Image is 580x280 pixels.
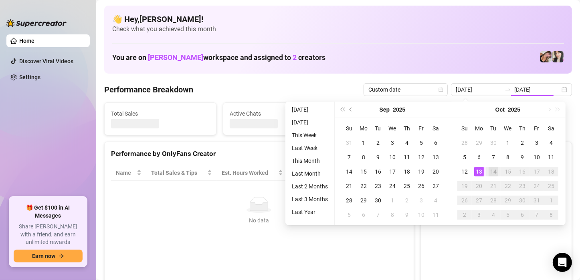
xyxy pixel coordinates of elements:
span: Chat Conversion [346,168,396,177]
img: Christina [552,51,564,62]
div: Open Intercom Messenger [553,253,572,272]
input: End date [514,85,560,94]
th: Chat Conversion [341,165,407,181]
span: swap-right [505,86,511,93]
div: Sales by OnlyFans Creator [427,148,565,159]
div: No data [119,216,399,225]
h4: 👋 Hey, [PERSON_NAME] ! [112,14,564,25]
span: Custom date [368,84,443,96]
span: Share [PERSON_NAME] with a friend, and earn unlimited rewards [14,223,83,246]
th: Sales / Hour [288,165,342,181]
span: [PERSON_NAME] [148,53,203,62]
h1: You are on workspace and assigned to creators [112,53,325,62]
input: Start date [456,85,501,94]
img: logo-BBDzfeDw.svg [6,19,67,27]
a: Discover Viral Videos [19,58,73,64]
img: Christina [540,51,552,62]
span: 2 [293,53,297,62]
span: Total Sales & Tips [151,168,206,177]
th: Name [111,165,146,181]
h4: Performance Breakdown [104,84,193,95]
th: Total Sales & Tips [146,165,217,181]
span: arrow-right [59,253,64,259]
a: Settings [19,74,40,80]
span: Total Sales [111,109,210,118]
span: Earn now [32,253,55,259]
span: to [505,86,511,93]
span: Check what you achieved this month [112,25,564,34]
span: Active Chats [230,109,328,118]
span: calendar [439,87,443,92]
span: Messages Sent [348,109,447,118]
a: Home [19,38,34,44]
button: Earn nowarrow-right [14,250,83,262]
span: Sales / Hour [293,168,330,177]
div: Performance by OnlyFans Creator [111,148,407,159]
span: 🎁 Get $100 in AI Messages [14,204,83,220]
div: Est. Hours Worked [222,168,277,177]
span: Name [116,168,135,177]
